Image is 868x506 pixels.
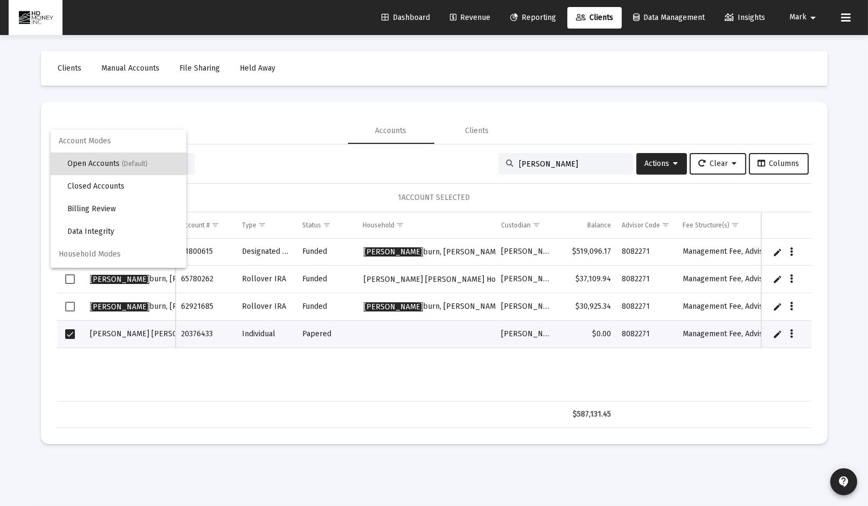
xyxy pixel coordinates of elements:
[68,198,178,220] span: Billing Review
[51,243,186,266] span: Household Modes
[51,130,186,153] span: Account Modes
[68,153,178,175] span: Open Accounts
[68,175,178,198] span: Closed Accounts
[68,266,178,288] span: Households
[122,160,148,168] span: (Default)
[68,220,178,243] span: Data Integrity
